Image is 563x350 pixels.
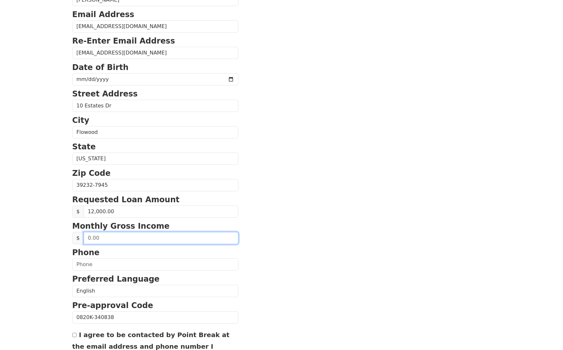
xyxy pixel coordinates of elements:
[72,248,100,257] strong: Phone
[72,100,238,112] input: Street Address
[72,126,238,138] input: City
[72,89,138,98] strong: Street Address
[72,179,238,191] input: Zip Code
[72,232,84,244] span: $
[72,220,238,232] p: Monthly Gross Income
[72,311,238,324] input: Pre-approval Code
[72,63,129,72] strong: Date of Birth
[72,275,160,284] strong: Preferred Language
[72,36,175,45] strong: Re-Enter Email Address
[84,205,238,218] input: Requested Loan Amount
[72,301,153,310] strong: Pre-approval Code
[72,47,238,59] input: Re-Enter Email Address
[72,205,84,218] span: $
[72,195,180,204] strong: Requested Loan Amount
[72,258,238,271] input: Phone
[72,20,238,33] input: Email Address
[72,142,96,151] strong: State
[72,10,134,19] strong: Email Address
[72,116,89,125] strong: City
[84,232,238,244] input: 0.00
[72,169,111,178] strong: Zip Code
